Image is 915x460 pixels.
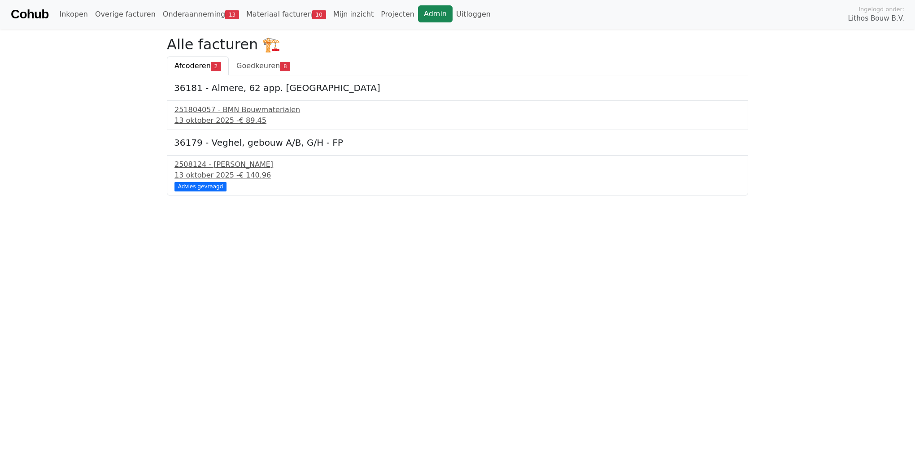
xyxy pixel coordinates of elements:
[858,5,904,13] span: Ingelogd onder:
[225,10,239,19] span: 13
[239,171,271,179] span: € 140.96
[56,5,91,23] a: Inkopen
[174,61,211,70] span: Afcoderen
[848,13,904,24] span: Lithos Bouw B.V.
[330,5,378,23] a: Mijn inzicht
[312,10,326,19] span: 10
[280,62,290,71] span: 8
[167,56,229,75] a: Afcoderen2
[174,159,741,170] div: 2508124 - [PERSON_NAME]
[174,137,741,148] h5: 36179 - Veghel, gebouw A/B, G/H - FP
[167,36,748,53] h2: Alle facturen 🏗️
[91,5,159,23] a: Overige facturen
[11,4,48,25] a: Cohub
[174,159,741,190] a: 2508124 - [PERSON_NAME]13 oktober 2025 -€ 140.96 Advies gevraagd
[174,182,227,191] div: Advies gevraagd
[174,104,741,126] a: 251804057 - BMN Bouwmaterialen13 oktober 2025 -€ 89.45
[174,104,741,115] div: 251804057 - BMN Bouwmaterialen
[377,5,418,23] a: Projecten
[239,116,266,125] span: € 89.45
[174,82,741,93] h5: 36181 - Almere, 62 app. [GEOGRAPHIC_DATA]
[229,56,298,75] a: Goedkeuren8
[211,62,221,71] span: 2
[236,61,280,70] span: Goedkeuren
[418,5,453,22] a: Admin
[243,5,330,23] a: Materiaal facturen10
[453,5,494,23] a: Uitloggen
[159,5,243,23] a: Onderaanneming13
[174,170,741,181] div: 13 oktober 2025 -
[174,115,741,126] div: 13 oktober 2025 -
